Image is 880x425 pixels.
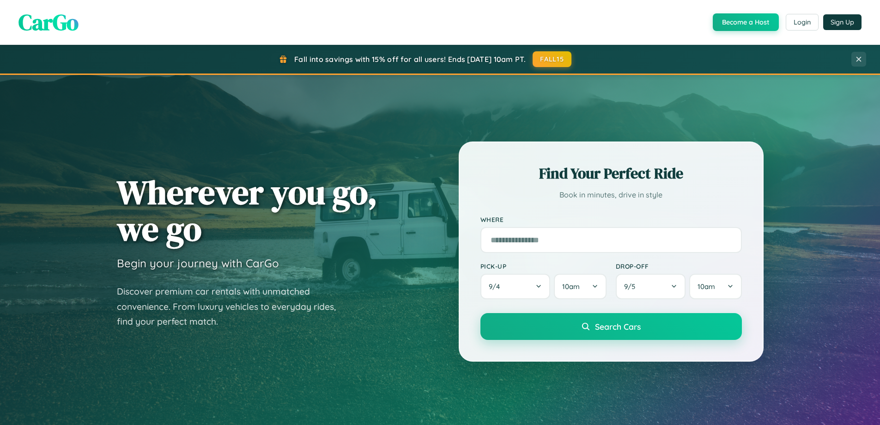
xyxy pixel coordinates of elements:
[533,51,571,67] button: FALL15
[480,163,742,184] h2: Find Your Perfect Ride
[823,14,862,30] button: Sign Up
[117,256,279,270] h3: Begin your journey with CarGo
[713,13,779,31] button: Become a Host
[18,7,79,37] span: CarGo
[480,274,551,299] button: 9/4
[554,274,606,299] button: 10am
[562,282,580,291] span: 10am
[616,274,686,299] button: 9/5
[117,284,348,329] p: Discover premium car rentals with unmatched convenience. From luxury vehicles to everyday rides, ...
[117,174,377,247] h1: Wherever you go, we go
[480,262,607,270] label: Pick-up
[480,188,742,202] p: Book in minutes, drive in style
[698,282,715,291] span: 10am
[786,14,819,31] button: Login
[489,282,504,291] span: 9 / 4
[689,274,741,299] button: 10am
[294,55,526,64] span: Fall into savings with 15% off for all users! Ends [DATE] 10am PT.
[616,262,742,270] label: Drop-off
[624,282,640,291] span: 9 / 5
[480,313,742,340] button: Search Cars
[480,216,742,223] label: Where
[595,321,641,332] span: Search Cars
